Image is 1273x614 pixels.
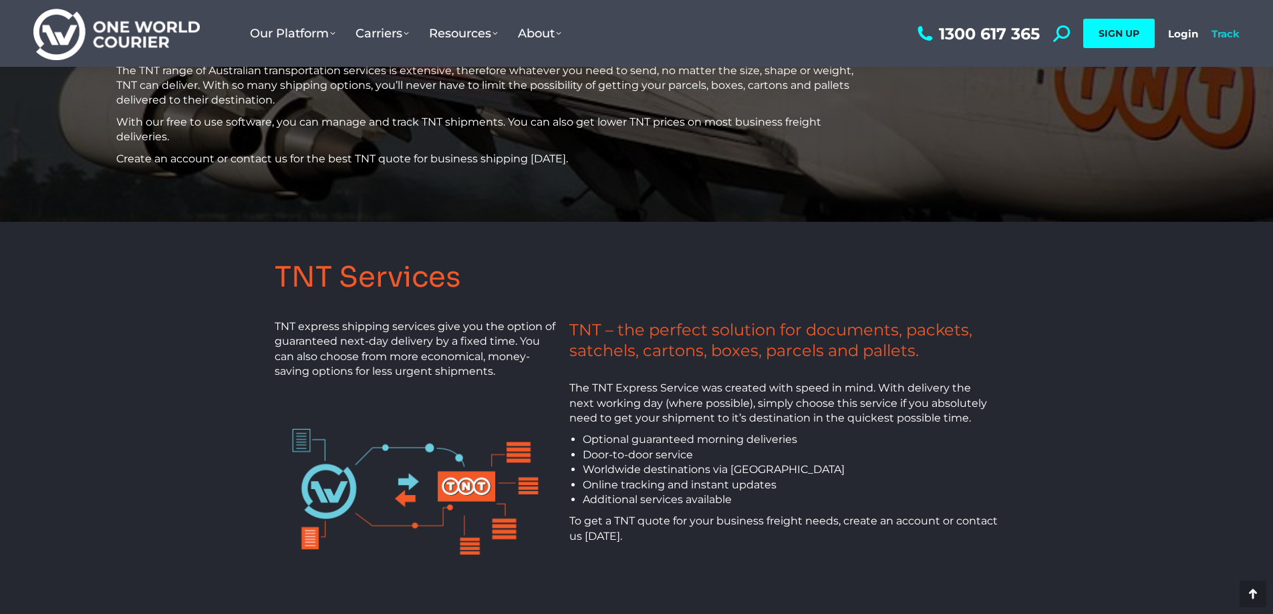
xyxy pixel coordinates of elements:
a: SIGN UP [1083,19,1155,48]
p: The TNT Express Service was created with speed in mind. With delivery the next working day (where... [569,381,998,426]
a: Resources [419,13,508,54]
li: Online tracking and instant updates [583,478,998,492]
p: TNT express shipping services give you the option of guaranteed next-day delivery by a fixed time... [275,319,557,379]
a: Our Platform [240,13,345,54]
a: About [508,13,571,54]
span: Resources [429,26,498,41]
span: Our Platform [250,26,335,41]
p: The TNT range of Australian transportation services is extensive, therefore whatever you need to ... [116,63,872,108]
p: With our free to use software, you can manage and track TNT shipments. You can also get lower TNT... [116,115,872,145]
li: Additional services available [583,492,998,507]
span: About [518,26,561,41]
a: Login [1168,27,1198,40]
li: Worldwide destinations via [GEOGRAPHIC_DATA] [583,462,998,477]
div: To get a TNT quote for your business freight needs, create an account or contact us [DATE]. [569,514,998,544]
img: TNT One World Courier Workflow [275,421,557,563]
a: Carriers [345,13,419,54]
span: SIGN UP [1099,27,1139,39]
a: 1300 617 365 [914,25,1040,42]
li: Optional guaranteed morning deliveries [583,432,998,447]
h3: TNT Services [275,262,999,293]
p: Create an account or contact us for the best TNT quote for business shipping [DATE]. [116,152,872,166]
span: Carriers [356,26,409,41]
a: Track [1212,27,1240,40]
img: One World Courier [33,7,200,61]
p: TNT – the perfect solution for documents, packets, satchels, cartons, boxes, parcels and pallets. [569,319,998,361]
li: Door-to-door service [583,448,998,462]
